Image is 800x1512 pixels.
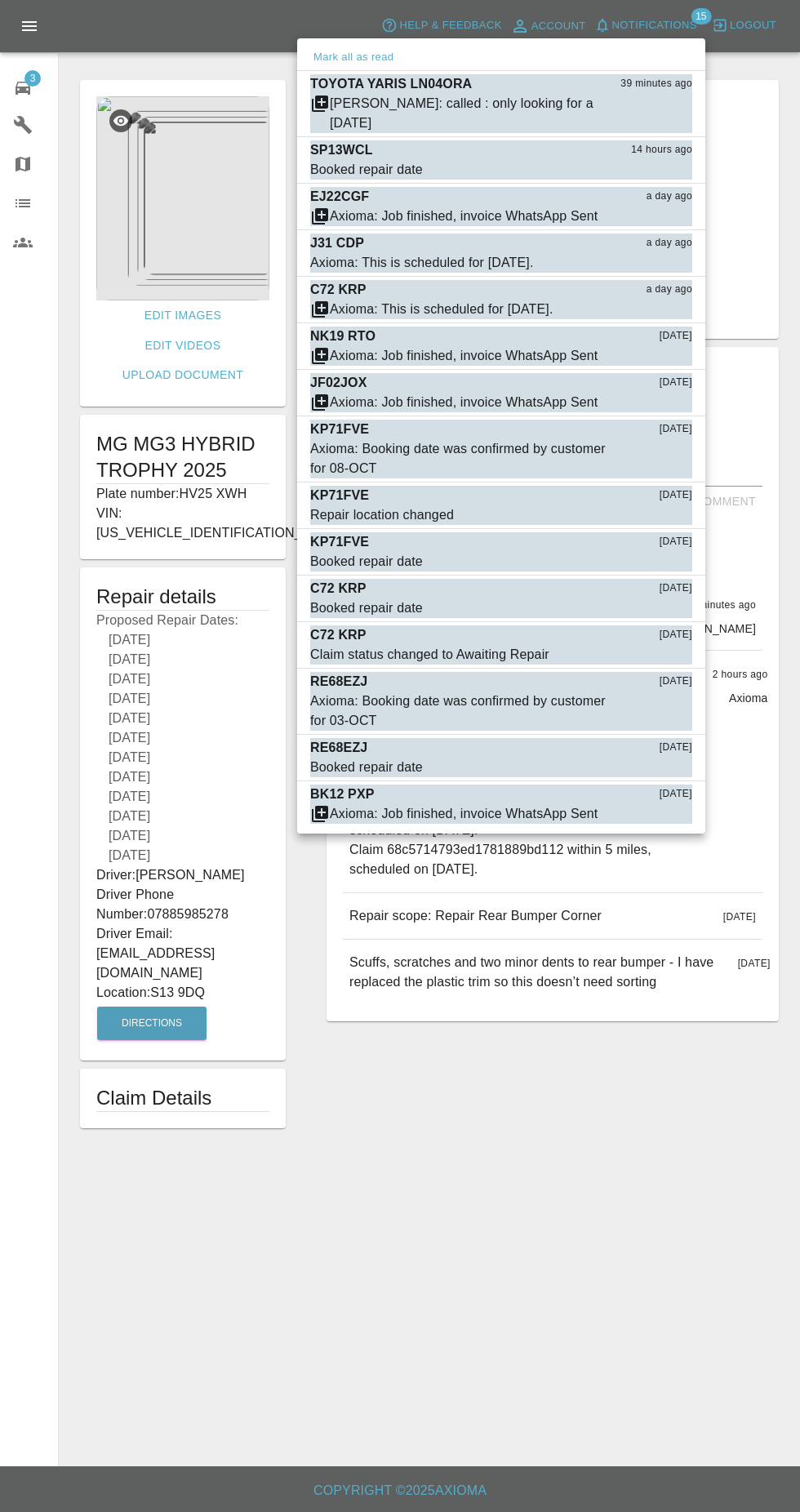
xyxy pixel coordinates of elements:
p: BK12 PXP [310,785,375,804]
p: C72 KRP [310,579,367,598]
p: KP71FVE [310,486,369,505]
div: Axioma: Job finished, invoice WhatsApp Sent [330,393,598,412]
span: [DATE] [660,421,692,438]
span: a day ago [647,189,692,205]
span: [DATE] [660,375,692,391]
div: Axioma: This is scheduled for [DATE]. [330,300,553,319]
span: [DATE] [660,674,692,690]
p: KP71FVE [310,420,369,439]
span: [DATE] [660,786,692,803]
div: Axioma: Job finished, invoice WhatsApp Sent [330,346,598,366]
span: 14 hours ago [631,142,692,158]
p: NK19 RTO [310,327,376,346]
div: Booked repair date [310,552,423,571]
div: Booked repair date [310,758,423,777]
p: RE68EZJ [310,738,367,758]
p: EJ22CGF [310,187,369,207]
span: [DATE] [660,627,692,643]
span: 39 minutes ago [620,76,692,92]
p: JF02JOX [310,373,367,393]
div: Claim status changed to Awaiting Repair [310,645,549,665]
div: Axioma: Job finished, invoice WhatsApp Sent [330,207,598,226]
span: [DATE] [660,487,692,504]
p: SP13WCL [310,140,373,160]
div: Axioma: Booking date was confirmed by customer for 03-OCT [310,692,611,731]
span: [DATE] [660,534,692,550]
p: TOYOTA YARIS LN04ORA [310,74,472,94]
div: Repair location changed [310,505,454,525]
p: RE68EZJ [310,672,367,692]
div: Booked repair date [310,598,423,618]
div: Axioma: Job finished, invoice WhatsApp Sent [330,804,598,824]
div: Axioma: Booking date was confirmed by customer for 08-OCT [310,439,611,478]
div: [PERSON_NAME]: called : only looking for a [DATE] [330,94,611,133]
button: Mark all as read [310,48,397,67]
p: C72 KRP [310,625,367,645]
p: KP71FVE [310,532,369,552]
span: a day ago [647,282,692,298]
span: a day ago [647,235,692,251]
p: C72 KRP [310,280,367,300]
div: Axioma: This is scheduled for [DATE]. [310,253,534,273]
span: [DATE] [660,580,692,597]
span: [DATE] [660,328,692,345]
span: [DATE] [660,740,692,756]
p: J31 CDP [310,233,364,253]
div: Booked repair date [310,160,423,180]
